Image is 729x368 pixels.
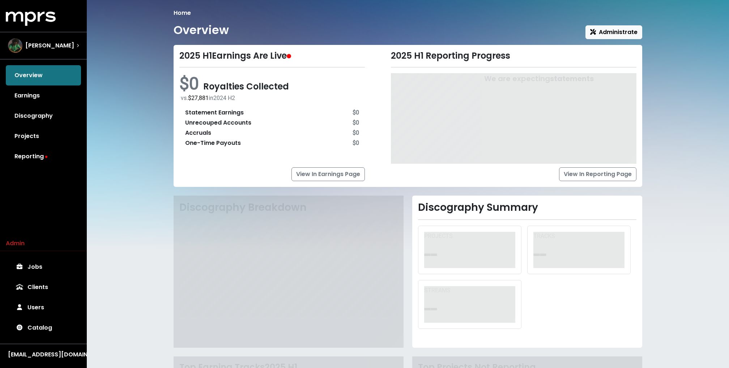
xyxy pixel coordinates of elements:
[179,51,365,61] div: 2025 H1 Earnings Are Live
[353,108,359,117] div: $0
[353,118,359,127] div: $0
[6,318,81,338] a: Catalog
[391,51,636,61] div: 2025 H1 Reporting Progress
[185,129,211,137] div: Accruals
[353,129,359,137] div: $0
[188,95,209,101] span: $27,881
[185,118,251,127] div: Unrecouped Accounts
[6,106,81,126] a: Discography
[6,126,81,146] a: Projects
[25,41,74,50] span: [PERSON_NAME]
[6,14,56,22] a: mprs logo
[6,257,81,277] a: Jobs
[6,277,81,297] a: Clients
[174,23,229,37] h1: Overview
[185,139,241,147] div: One-Time Payouts
[8,350,79,359] div: [EMAIL_ADDRESS][DOMAIN_NAME]
[353,139,359,147] div: $0
[291,167,365,181] a: View In Earnings Page
[181,94,365,103] div: vs. in 2024 H2
[6,146,81,167] a: Reporting
[174,9,642,17] nav: breadcrumb
[559,167,636,181] a: View In Reporting Page
[174,9,191,17] li: Home
[185,108,244,117] div: Statement Earnings
[418,201,636,214] h2: Discography Summary
[8,38,22,53] img: The selected account / producer
[179,73,203,94] span: $0
[6,350,81,359] button: [EMAIL_ADDRESS][DOMAIN_NAME]
[203,80,289,92] span: Royalties Collected
[6,85,81,106] a: Earnings
[585,25,642,39] button: Administrate
[590,28,638,36] span: Administrate
[6,297,81,318] a: Users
